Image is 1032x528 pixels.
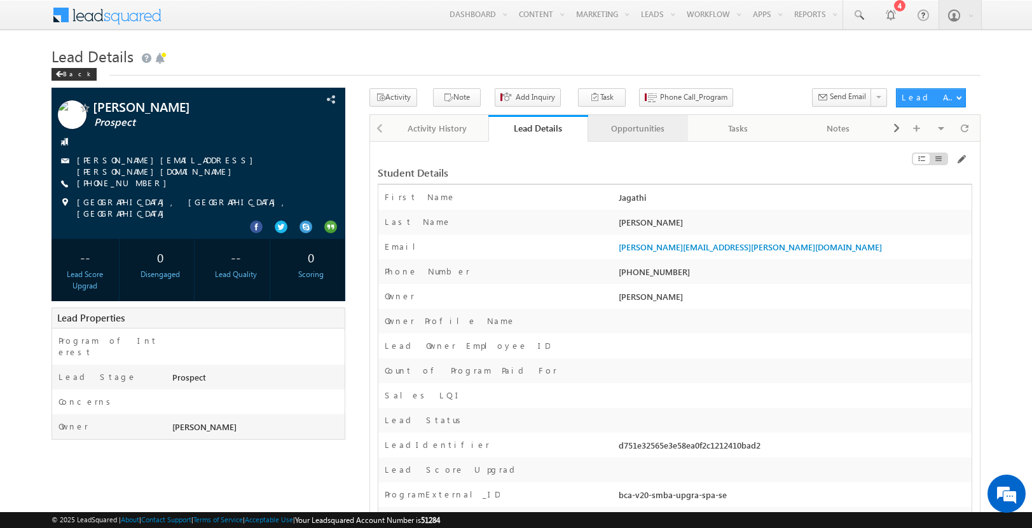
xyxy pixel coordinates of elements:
[205,245,266,269] div: --
[141,515,191,524] a: Contact Support
[52,514,440,526] span: © 2025 LeadSquared | | | | |
[93,100,275,113] span: [PERSON_NAME]
[398,121,476,136] div: Activity History
[698,121,776,136] div: Tasks
[385,489,500,500] label: ProgramExternal_ID
[388,115,488,142] a: Activity History
[130,245,191,269] div: 0
[295,515,440,525] span: Your Leadsquared Account Number is
[495,88,561,107] button: Add Inquiry
[52,67,103,78] a: Back
[17,118,232,381] textarea: Type your message and hit 'Enter'
[193,515,243,524] a: Terms of Service
[77,154,259,177] a: [PERSON_NAME][EMAIL_ADDRESS][PERSON_NAME][DOMAIN_NAME]
[205,269,266,280] div: Lead Quality
[378,167,769,179] div: Student Details
[369,88,417,107] button: Activity
[55,269,116,292] div: Lead Score Upgrad
[598,121,677,136] div: Opportunities
[22,67,53,83] img: d_60004797649_company_0_60004797649
[385,439,490,450] label: LeadIdentifier
[169,371,345,389] div: Prospect
[385,414,465,426] label: Lead Status
[619,241,882,252] a: [PERSON_NAME][EMAIL_ADDRESS][PERSON_NAME][DOMAIN_NAME]
[77,177,173,190] span: [PHONE_NUMBER]
[902,91,956,103] div: Lead Actions
[385,340,550,351] label: Lead Owner Employee ID
[660,91,727,103] span: Phone Call_Program
[616,266,972,283] div: [PHONE_NUMBER]
[172,421,237,432] span: [PERSON_NAME]
[58,421,88,432] label: Owner
[58,396,115,407] label: Concerns
[57,311,125,324] span: Lead Properties
[385,266,470,277] label: Phone Number
[896,88,966,107] button: Lead Actions
[94,116,277,129] span: Prospect
[385,241,425,252] label: Email
[280,269,341,280] div: Scoring
[245,515,293,524] a: Acceptable Use
[173,391,231,409] em: Start Chat
[385,389,462,401] label: Sales LQI
[688,115,788,142] a: Tasks
[55,245,116,269] div: --
[433,88,481,107] button: Note
[58,371,137,382] label: Lead Stage
[588,115,688,142] a: Opportunities
[77,196,316,219] span: [GEOGRAPHIC_DATA], [GEOGRAPHIC_DATA], [GEOGRAPHIC_DATA]
[799,121,877,136] div: Notes
[616,439,972,457] div: d751e32565e3e58ea0f2c1212410bad2
[498,122,579,134] div: Lead Details
[58,100,86,133] img: Profile photo
[578,88,626,107] button: Task
[52,68,97,81] div: Back
[812,88,872,107] button: Send Email
[830,91,866,102] span: Send Email
[52,46,134,66] span: Lead Details
[66,67,214,83] div: Chat with us now
[516,91,555,103] span: Add Inquiry
[619,291,683,302] span: [PERSON_NAME]
[385,315,516,327] label: Owner Profile Name
[616,216,972,234] div: [PERSON_NAME]
[130,269,191,280] div: Disengaged
[488,115,588,142] a: Lead Details
[616,489,972,506] div: bca-v20-smba-upgra-spa-se
[121,515,139,524] a: About
[209,6,239,37] div: Minimize live chat window
[280,245,341,269] div: 0
[421,515,440,525] span: 51284
[385,290,415,302] label: Owner
[58,335,158,358] label: Program of Interest
[385,365,557,376] label: Count of Program Paid For
[385,191,456,203] label: First Name
[385,464,519,475] label: Lead Score Upgrad
[616,191,972,209] div: Jagathi
[788,115,888,142] a: Notes
[639,88,733,107] button: Phone Call_Program
[385,216,451,227] label: Last Name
